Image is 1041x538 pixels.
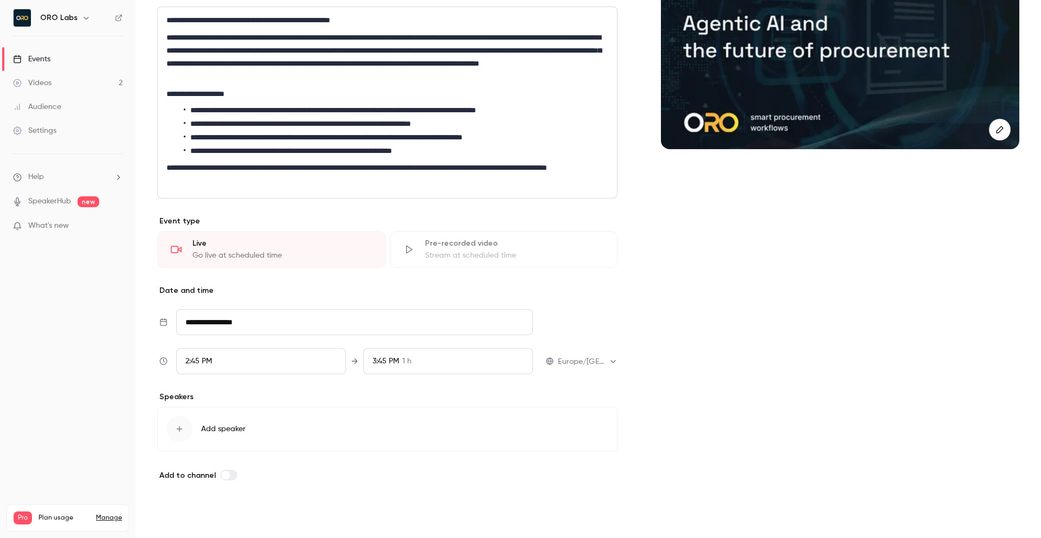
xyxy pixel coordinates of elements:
a: Manage [96,514,122,522]
div: Events [13,54,50,65]
span: 2:45 PM [185,357,212,365]
p: Speakers [157,392,618,402]
div: Audience [13,101,61,112]
div: To [363,348,533,374]
span: Add speaker [201,424,246,434]
div: Live [192,238,372,249]
div: Europe/[GEOGRAPHIC_DATA] [558,356,618,367]
div: Videos [13,78,52,88]
h6: ORO Labs [40,12,78,23]
li: help-dropdown-opener [13,171,123,183]
p: Date and time [157,285,618,296]
span: Pro [14,511,32,524]
p: Event type [157,216,618,227]
div: editor [158,7,617,198]
a: SpeakerHub [28,196,71,207]
span: Help [28,171,44,183]
div: Settings [13,125,56,136]
div: Stream at scheduled time [425,250,605,261]
span: What's new [28,220,69,232]
div: Pre-recorded video [425,238,605,249]
section: description [157,7,618,198]
button: Save [157,508,196,529]
input: Tue, Feb 17, 2026 [176,309,533,335]
span: 3:45 PM [372,357,399,365]
div: LiveGo live at scheduled time [157,231,385,268]
img: ORO Labs [14,9,31,27]
span: Plan usage [38,514,89,522]
div: Go live at scheduled time [192,250,372,261]
span: 1 h [402,356,412,367]
button: Add speaker [157,407,618,451]
div: From [176,348,346,374]
span: Add to channel [159,471,216,480]
span: new [78,196,99,207]
iframe: Noticeable Trigger [110,221,123,231]
div: Pre-recorded videoStream at scheduled time [390,231,618,268]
